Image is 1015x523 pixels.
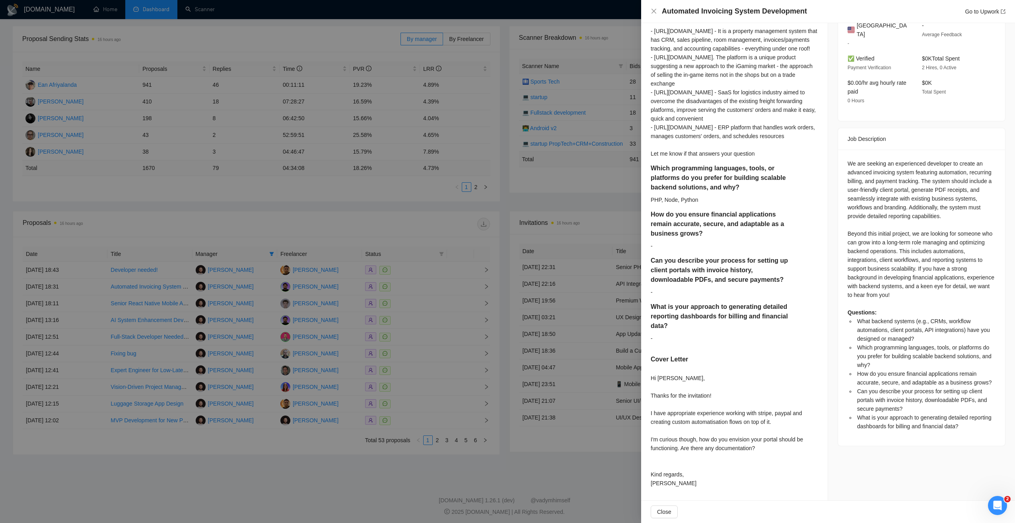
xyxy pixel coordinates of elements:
img: 🇺🇸 [848,25,855,34]
h5: How do you ensure financial applications remain accurate, secure, and adaptable as a business grows? [651,210,793,238]
div: Hi [PERSON_NAME], Thanks for the invitation! I have appropriate experience working with stripe, p... [651,374,818,488]
span: ✅ Verified [848,55,875,62]
span: Can you describe your process for setting up client portals with invoice history, downloadable PD... [857,388,987,412]
div: Job Description [848,128,996,150]
span: How do you ensure financial applications remain accurate, secure, and adaptable as a business grows? [857,371,992,386]
span: [GEOGRAPHIC_DATA] [857,21,909,39]
span: $0.00/hr avg hourly rate paid [848,80,906,95]
div: We are seeking an experienced developer to create an advanced invoicing system featuring automati... [848,159,996,431]
span: 0 Hours [848,98,864,103]
h4: Automated Invoicing System Development [662,6,807,16]
button: Close [651,505,678,518]
span: What backend systems (e.g., CRMs, workflow automations, client portals, API integrations) have yo... [857,318,990,342]
span: close [651,8,657,14]
span: Average Feedback [922,32,962,37]
span: 2 Hires, 0 Active [922,65,957,70]
strong: Questions: [848,309,877,316]
span: $0K Total Spent [922,55,960,62]
div: - [651,288,818,297]
h5: Cover Letter [651,355,688,364]
span: Which programming languages, tools, or platforms do you prefer for building scalable backend solu... [857,344,992,368]
h5: Which programming languages, tools, or platforms do you prefer for building scalable backend solu... [651,164,793,192]
span: - [922,22,924,29]
h5: What is your approach to generating detailed reporting dashboards for billing and financial data? [651,302,793,331]
h5: Can you describe your process for setting up client portals with invoice history, downloadable PD... [651,256,793,285]
button: Close [651,8,657,15]
span: Total Spent [922,89,946,95]
span: $0K [922,80,932,86]
span: export [1001,9,1005,14]
span: 2 [1004,496,1011,502]
iframe: Intercom live chat [988,496,1007,515]
span: - [848,41,849,46]
div: - [651,334,818,343]
span: Close [657,507,671,516]
span: What is your approach to generating detailed reporting dashboards for billing and financial data? [857,414,992,429]
span: Payment Verification [848,65,891,70]
a: Go to Upworkexport [965,8,1005,15]
div: I'm not sure I understand the question. I developed a lot of custom software, here are some examp... [651,0,818,158]
div: - [651,242,818,250]
div: PHP, Node, Python [651,195,818,204]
